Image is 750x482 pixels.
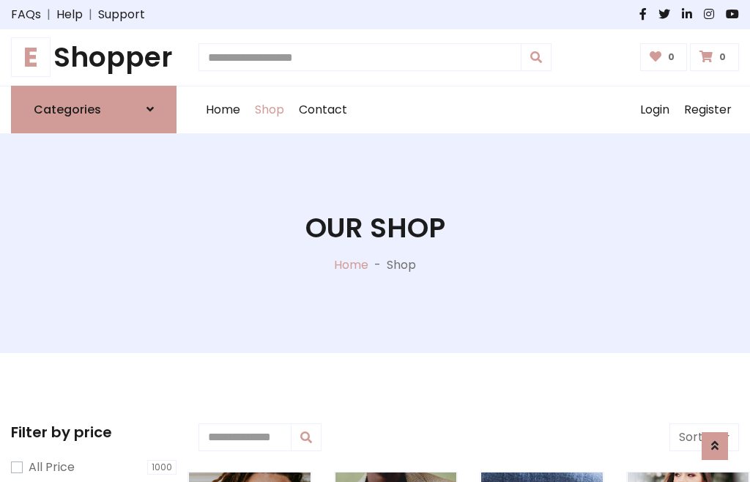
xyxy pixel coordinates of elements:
[11,37,51,77] span: E
[11,86,177,133] a: Categories
[41,6,56,23] span: |
[34,103,101,116] h6: Categories
[11,41,177,74] a: EShopper
[147,460,177,475] span: 1000
[292,86,354,133] a: Contact
[305,212,445,245] h1: Our Shop
[633,86,677,133] a: Login
[334,256,368,273] a: Home
[11,6,41,23] a: FAQs
[29,459,75,476] label: All Price
[664,51,678,64] span: 0
[368,256,387,274] p: -
[716,51,729,64] span: 0
[198,86,248,133] a: Home
[11,41,177,74] h1: Shopper
[669,423,739,451] button: Sort by
[690,43,739,71] a: 0
[83,6,98,23] span: |
[56,6,83,23] a: Help
[11,423,177,441] h5: Filter by price
[387,256,416,274] p: Shop
[248,86,292,133] a: Shop
[98,6,145,23] a: Support
[677,86,739,133] a: Register
[640,43,688,71] a: 0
